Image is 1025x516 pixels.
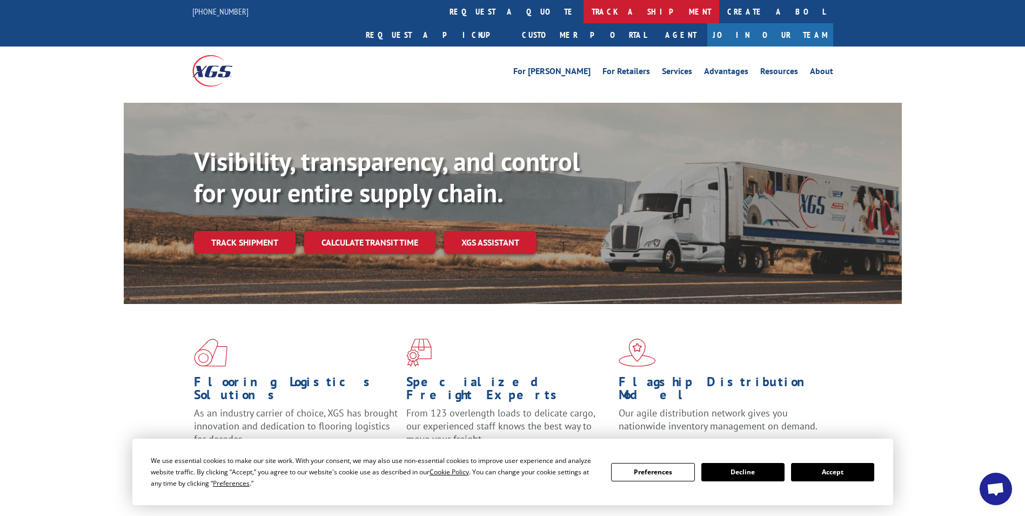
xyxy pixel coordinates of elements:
span: As an industry carrier of choice, XGS has brought innovation and dedication to flooring logistics... [194,407,398,445]
a: Services [662,67,692,79]
span: Cookie Policy [430,467,469,477]
a: [PHONE_NUMBER] [192,6,249,17]
a: XGS ASSISTANT [444,231,537,254]
a: Agent [654,23,707,47]
img: xgs-icon-total-supply-chain-intelligence-red [194,339,227,367]
h1: Flooring Logistics Solutions [194,375,398,407]
span: Our agile distribution network gives you nationwide inventory management on demand. [619,407,818,432]
h1: Flagship Distribution Model [619,375,823,407]
h1: Specialized Freight Experts [406,375,611,407]
b: Visibility, transparency, and control for your entire supply chain. [194,144,580,209]
a: Request a pickup [358,23,514,47]
a: Resources [760,67,798,79]
a: Open chat [980,473,1012,505]
a: Customer Portal [514,23,654,47]
span: Preferences [213,479,250,488]
a: For Retailers [602,67,650,79]
a: For [PERSON_NAME] [513,67,591,79]
a: Advantages [704,67,748,79]
button: Decline [701,463,785,481]
button: Preferences [611,463,694,481]
a: Track shipment [194,231,296,254]
button: Accept [791,463,874,481]
div: We use essential cookies to make our site work. With your consent, we may also use non-essential ... [151,455,598,489]
div: Cookie Consent Prompt [132,439,893,505]
p: From 123 overlength loads to delicate cargo, our experienced staff knows the best way to move you... [406,407,611,455]
img: xgs-icon-flagship-distribution-model-red [619,339,656,367]
a: About [810,67,833,79]
a: Join Our Team [707,23,833,47]
img: xgs-icon-focused-on-flooring-red [406,339,432,367]
a: Calculate transit time [304,231,436,254]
